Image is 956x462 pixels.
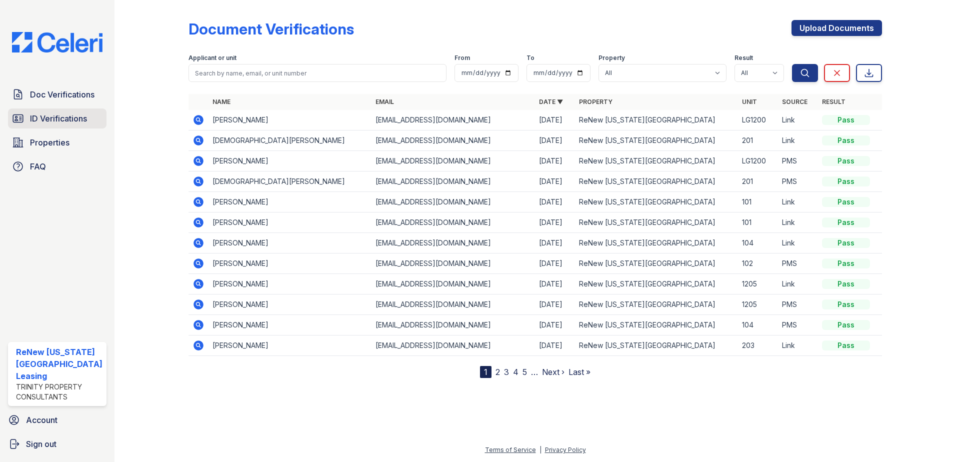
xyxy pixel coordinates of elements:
[26,438,56,450] span: Sign out
[822,156,870,166] div: Pass
[535,151,575,171] td: [DATE]
[822,176,870,186] div: Pass
[208,110,372,130] td: [PERSON_NAME]
[738,212,778,233] td: 101
[454,54,470,62] label: From
[371,130,535,151] td: [EMAIL_ADDRESS][DOMAIN_NAME]
[598,54,625,62] label: Property
[575,233,738,253] td: ReNew [US_STATE][GEOGRAPHIC_DATA]
[208,315,372,335] td: [PERSON_NAME]
[734,54,753,62] label: Result
[208,294,372,315] td: [PERSON_NAME]
[371,315,535,335] td: [EMAIL_ADDRESS][DOMAIN_NAME]
[791,20,882,36] a: Upload Documents
[208,192,372,212] td: [PERSON_NAME]
[208,171,372,192] td: [DEMOGRAPHIC_DATA][PERSON_NAME]
[738,110,778,130] td: LG1200
[526,54,534,62] label: To
[535,253,575,274] td: [DATE]
[208,233,372,253] td: [PERSON_NAME]
[738,171,778,192] td: 201
[535,294,575,315] td: [DATE]
[495,367,500,377] a: 2
[188,20,354,38] div: Document Verifications
[16,382,102,402] div: Trinity Property Consultants
[535,315,575,335] td: [DATE]
[8,108,106,128] a: ID Verifications
[822,98,845,105] a: Result
[371,151,535,171] td: [EMAIL_ADDRESS][DOMAIN_NAME]
[485,446,536,453] a: Terms of Service
[8,156,106,176] a: FAQ
[30,136,69,148] span: Properties
[535,192,575,212] td: [DATE]
[822,279,870,289] div: Pass
[4,410,110,430] a: Account
[822,217,870,227] div: Pass
[579,98,612,105] a: Property
[8,132,106,152] a: Properties
[371,171,535,192] td: [EMAIL_ADDRESS][DOMAIN_NAME]
[822,135,870,145] div: Pass
[371,212,535,233] td: [EMAIL_ADDRESS][DOMAIN_NAME]
[371,294,535,315] td: [EMAIL_ADDRESS][DOMAIN_NAME]
[822,320,870,330] div: Pass
[4,434,110,454] a: Sign out
[738,335,778,356] td: 203
[822,197,870,207] div: Pass
[778,192,818,212] td: Link
[738,233,778,253] td: 104
[208,151,372,171] td: [PERSON_NAME]
[778,315,818,335] td: PMS
[575,151,738,171] td: ReNew [US_STATE][GEOGRAPHIC_DATA]
[504,367,509,377] a: 3
[778,233,818,253] td: Link
[212,98,230,105] a: Name
[738,253,778,274] td: 102
[822,258,870,268] div: Pass
[778,294,818,315] td: PMS
[539,446,541,453] div: |
[742,98,757,105] a: Unit
[822,238,870,248] div: Pass
[575,315,738,335] td: ReNew [US_STATE][GEOGRAPHIC_DATA]
[778,335,818,356] td: Link
[738,151,778,171] td: LG1200
[778,130,818,151] td: Link
[575,192,738,212] td: ReNew [US_STATE][GEOGRAPHIC_DATA]
[822,299,870,309] div: Pass
[738,274,778,294] td: 1205
[778,253,818,274] td: PMS
[208,274,372,294] td: [PERSON_NAME]
[208,335,372,356] td: [PERSON_NAME]
[738,294,778,315] td: 1205
[30,112,87,124] span: ID Verifications
[778,274,818,294] td: Link
[542,367,564,377] a: Next ›
[522,367,527,377] a: 5
[188,54,236,62] label: Applicant or unit
[822,115,870,125] div: Pass
[575,212,738,233] td: ReNew [US_STATE][GEOGRAPHIC_DATA]
[375,98,394,105] a: Email
[575,253,738,274] td: ReNew [US_STATE][GEOGRAPHIC_DATA]
[782,98,807,105] a: Source
[778,110,818,130] td: Link
[26,414,57,426] span: Account
[371,110,535,130] td: [EMAIL_ADDRESS][DOMAIN_NAME]
[738,130,778,151] td: 201
[531,366,538,378] span: …
[738,192,778,212] td: 101
[535,274,575,294] td: [DATE]
[822,340,870,350] div: Pass
[208,212,372,233] td: [PERSON_NAME]
[778,212,818,233] td: Link
[539,98,563,105] a: Date ▼
[568,367,590,377] a: Last »
[535,110,575,130] td: [DATE]
[371,253,535,274] td: [EMAIL_ADDRESS][DOMAIN_NAME]
[535,335,575,356] td: [DATE]
[371,192,535,212] td: [EMAIL_ADDRESS][DOMAIN_NAME]
[208,253,372,274] td: [PERSON_NAME]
